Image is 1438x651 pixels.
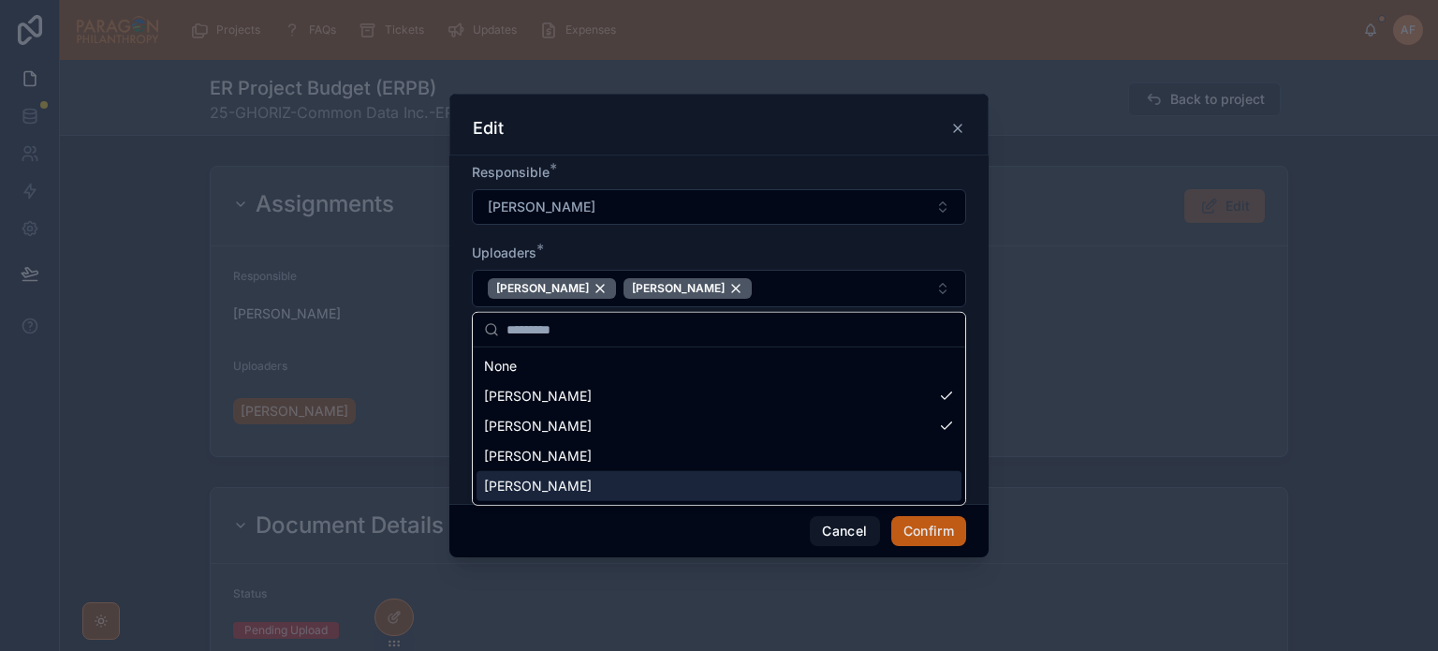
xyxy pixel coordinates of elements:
[891,516,966,546] button: Confirm
[484,447,592,466] span: [PERSON_NAME]
[473,348,965,505] div: Suggestions
[632,281,725,296] span: [PERSON_NAME]
[810,516,879,546] button: Cancel
[484,417,592,436] span: [PERSON_NAME]
[472,164,550,180] span: Responsible
[484,477,592,496] span: [PERSON_NAME]
[473,117,504,140] h3: Edit
[472,270,966,307] button: Select Button
[472,244,536,260] span: Uploaders
[624,278,752,299] button: Unselect 445
[488,198,595,216] span: [PERSON_NAME]
[496,281,589,296] span: [PERSON_NAME]
[477,351,961,381] div: None
[472,189,966,225] button: Select Button
[484,387,592,406] span: [PERSON_NAME]
[488,278,616,299] button: Unselect 30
